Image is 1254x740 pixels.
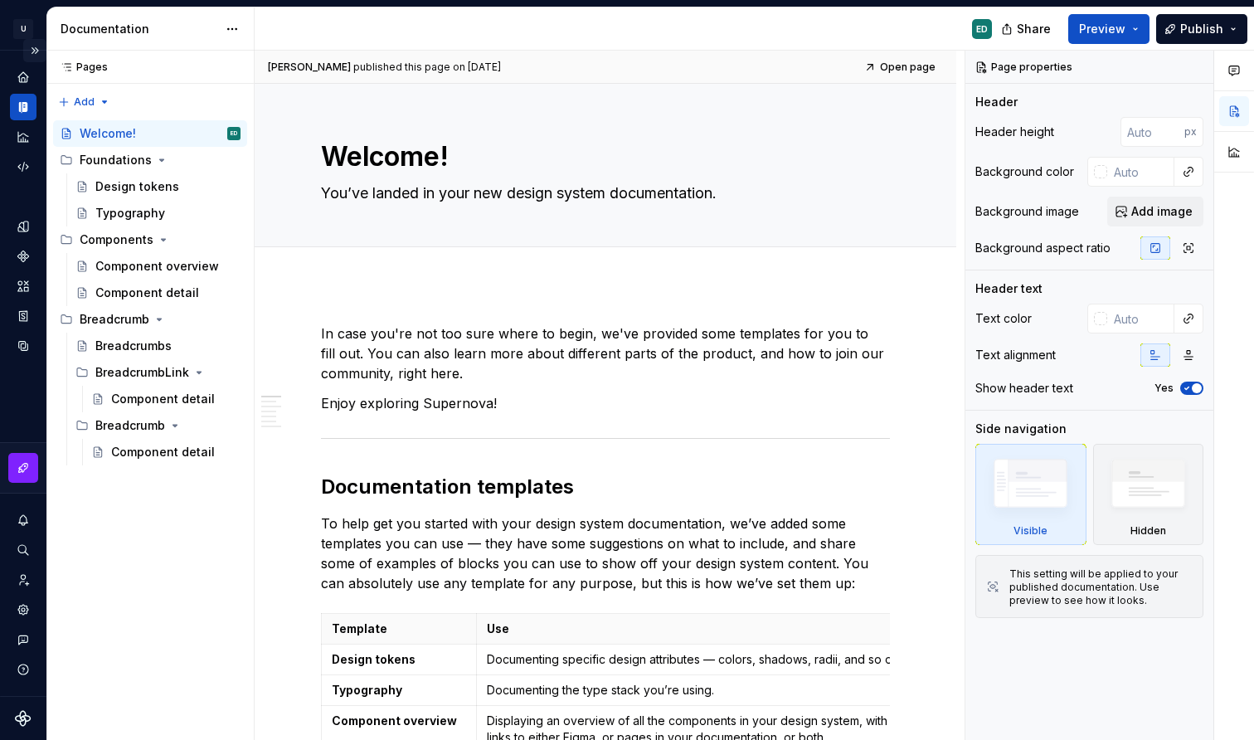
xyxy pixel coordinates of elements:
a: Welcome!ED [53,120,247,147]
div: Text color [975,310,1032,327]
div: Design tokens [95,178,179,195]
input: Auto [1120,117,1184,147]
div: This setting will be applied to your published documentation. Use preview to see how it looks. [1009,567,1193,607]
a: Invite team [10,567,36,593]
textarea: You’ve landed in your new design system documentation. [318,180,887,207]
button: Contact support [10,626,36,653]
div: BreadcrumbLink [69,359,247,386]
div: U [13,19,33,39]
span: Preview [1079,21,1125,37]
p: Template [332,621,466,637]
div: Components [53,226,247,253]
div: Header [975,94,1018,110]
button: Add image [1107,197,1203,226]
div: ED [231,125,237,142]
button: U [3,11,43,46]
button: Publish [1156,14,1247,44]
a: Breadcrumbs [69,333,247,359]
a: Analytics [10,124,36,150]
a: Components [10,243,36,270]
div: Page tree [53,120,247,465]
span: Publish [1180,21,1223,37]
div: Show header text [975,380,1073,397]
span: [PERSON_NAME] [268,61,351,74]
label: Yes [1154,382,1174,395]
a: Typography [69,200,247,226]
div: Text alignment [975,347,1056,363]
div: Background color [975,163,1074,180]
button: Share [993,14,1062,44]
div: Hidden [1093,444,1204,545]
div: Components [80,231,153,248]
div: Breadcrumbs [95,338,172,354]
div: Visible [1013,524,1047,538]
div: Documentation [61,21,217,37]
div: Component detail [111,444,215,460]
button: Notifications [10,507,36,533]
span: Share [1017,21,1051,37]
button: Search ⌘K [10,537,36,563]
a: Component detail [69,280,247,306]
a: Documentation [10,94,36,120]
div: Component detail [95,285,199,301]
div: Breadcrumb [53,306,247,333]
p: Enjoy exploring Supernova! [321,393,890,413]
div: Hidden [1130,524,1166,538]
div: Breadcrumb [95,417,165,434]
div: Pages [53,61,108,74]
div: Visible [975,444,1086,545]
a: Storybook stories [10,303,36,329]
p: Documenting the type stack you’re using. [487,682,906,699]
a: Data sources [10,333,36,359]
div: Background image [975,203,1079,220]
div: Component overview [95,258,219,275]
p: Use [487,621,906,637]
button: Expand sidebar [23,39,46,62]
div: Breadcrumb [69,412,247,439]
input: Auto [1107,304,1174,333]
div: BreadcrumbLink [95,364,189,381]
button: Add [53,90,115,114]
svg: Supernova Logo [15,710,32,727]
div: Foundations [53,147,247,173]
span: Add image [1131,203,1193,220]
strong: Design tokens [332,652,416,666]
div: Component detail [111,391,215,407]
button: Preview [1068,14,1149,44]
p: In case you're not too sure where to begin, we've provided some templates for you to fill out. Yo... [321,324,890,383]
a: Home [10,64,36,90]
h2: Documentation templates [321,474,890,500]
div: Breadcrumb [80,311,149,328]
a: Code automation [10,153,36,180]
input: Auto [1107,157,1174,187]
div: Design tokens [10,213,36,240]
div: Header text [975,280,1043,297]
p: Documenting specific design attributes — colors, shadows, radii, and so on. [487,651,906,668]
a: Assets [10,273,36,299]
a: Settings [10,596,36,623]
span: Open page [880,61,936,74]
a: Component detail [85,439,247,465]
span: Add [74,95,95,109]
div: ED [976,22,988,36]
textarea: Welcome! [318,137,887,177]
a: Design tokens [69,173,247,200]
a: Component overview [69,253,247,280]
p: To help get you started with your design system documentation, we’ve added some templates you can... [321,514,890,593]
div: Typography [95,205,165,222]
div: Welcome! [80,125,136,142]
a: Open page [859,56,943,79]
div: Background aspect ratio [975,240,1111,256]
